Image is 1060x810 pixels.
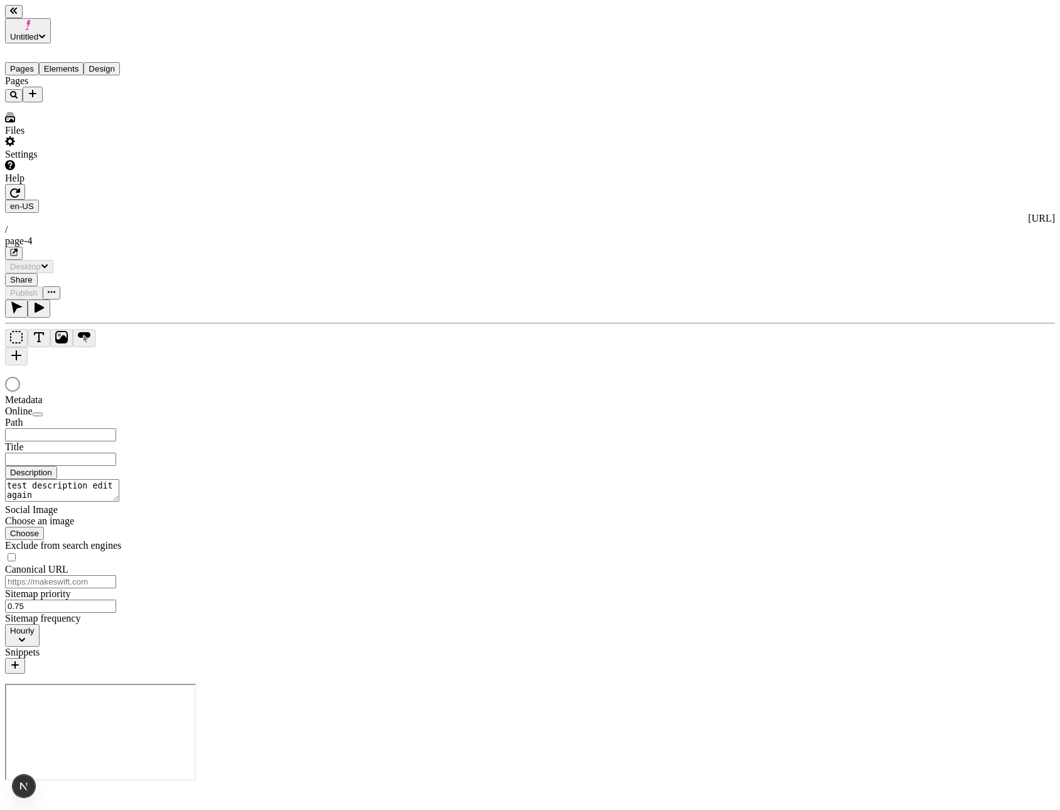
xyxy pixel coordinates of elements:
div: Files [5,125,156,136]
span: Online [5,406,33,416]
button: Desktop [5,260,53,273]
iframe: Cookie Feature Detection [5,684,196,780]
button: Open locale picker [5,200,39,213]
span: Exclude from search engines [5,540,121,551]
span: Share [10,275,33,284]
textarea: test description edit again [5,479,119,502]
div: Settings [5,149,156,160]
span: Publish [10,288,38,298]
div: page-4 [5,235,1055,247]
span: en-US [10,202,34,211]
span: Choose [10,529,39,538]
button: Pages [5,62,39,75]
button: Publish [5,286,43,300]
div: Pages [5,75,156,87]
button: Image [50,329,73,347]
div: Help [5,173,156,184]
div: Metadata [5,394,156,406]
button: Elements [39,62,84,75]
span: Sitemap frequency [5,613,80,624]
button: Choose [5,527,44,540]
span: Untitled [10,32,38,41]
button: Share [5,273,38,286]
div: Snippets [5,647,156,658]
input: https://makeswift.com [5,575,116,588]
button: Box [5,329,28,347]
span: Social Image [5,504,58,515]
span: Title [5,441,24,452]
div: / [5,224,1055,235]
span: Desktop [10,262,41,271]
button: Design [84,62,120,75]
span: Hourly [10,626,35,635]
span: Sitemap priority [5,588,70,599]
button: Button [73,329,95,347]
span: Path [5,417,23,428]
button: Description [5,466,57,479]
span: Canonical URL [5,564,68,575]
button: Untitled [5,18,51,43]
button: Hourly [5,624,40,647]
div: [URL] [5,213,1055,224]
div: Choose an image [5,516,156,527]
button: Add new [23,87,43,102]
button: Text [28,329,50,347]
